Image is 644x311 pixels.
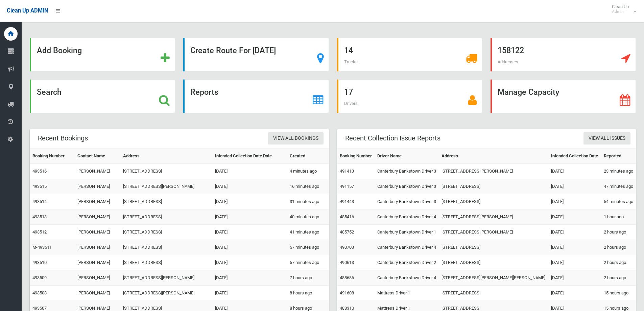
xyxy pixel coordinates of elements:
[439,149,548,164] th: Address
[212,270,287,286] td: [DATE]
[7,7,48,14] span: Clean Up ADMIN
[212,240,287,255] td: [DATE]
[340,275,354,280] a: 488686
[212,255,287,270] td: [DATE]
[30,132,96,145] header: Recent Bookings
[340,229,354,235] a: 485752
[548,164,601,179] td: [DATE]
[337,132,449,145] header: Recent Collection Issue Reports
[212,179,287,194] td: [DATE]
[601,179,636,194] td: 47 minutes ago
[439,225,548,240] td: [STREET_ADDRESS][PERSON_NAME]
[32,169,47,174] a: 493516
[612,9,629,14] small: Admin
[491,80,636,113] a: Manage Capacity
[212,149,287,164] th: Intended Collection Date Date
[75,225,120,240] td: [PERSON_NAME]
[375,149,439,164] th: Driver Name
[601,194,636,209] td: 54 minutes ago
[548,149,601,164] th: Intended Collection Date
[439,286,548,301] td: [STREET_ADDRESS]
[498,87,559,97] strong: Manage Capacity
[340,214,354,219] a: 485416
[548,286,601,301] td: [DATE]
[287,225,329,240] td: 41 minutes ago
[340,184,354,189] a: 491157
[287,164,329,179] td: 4 minutes ago
[37,46,82,55] strong: Add Booking
[548,209,601,225] td: [DATE]
[32,184,47,189] a: 493515
[120,194,212,209] td: [STREET_ADDRESS]
[30,149,75,164] th: Booking Number
[340,169,354,174] a: 491413
[548,240,601,255] td: [DATE]
[439,164,548,179] td: [STREET_ADDRESS][PERSON_NAME]
[75,149,120,164] th: Contact Name
[548,255,601,270] td: [DATE]
[548,225,601,240] td: [DATE]
[548,179,601,194] td: [DATE]
[498,59,518,64] span: Addresses
[32,245,52,250] a: M-493511
[212,164,287,179] td: [DATE]
[75,179,120,194] td: [PERSON_NAME]
[601,209,636,225] td: 1 hour ago
[344,46,353,55] strong: 14
[32,199,47,204] a: 493514
[120,209,212,225] td: [STREET_ADDRESS]
[375,194,439,209] td: Canterbury Bankstown Driver 3
[287,270,329,286] td: 7 hours ago
[498,46,524,55] strong: 158122
[340,306,354,311] a: 488310
[120,270,212,286] td: [STREET_ADDRESS][PERSON_NAME]
[287,240,329,255] td: 57 minutes ago
[212,225,287,240] td: [DATE]
[120,225,212,240] td: [STREET_ADDRESS]
[212,209,287,225] td: [DATE]
[30,80,175,113] a: Search
[439,194,548,209] td: [STREET_ADDRESS]
[183,80,329,113] a: Reports
[32,214,47,219] a: 493513
[548,194,601,209] td: [DATE]
[287,286,329,301] td: 8 hours ago
[32,290,47,295] a: 493508
[75,270,120,286] td: [PERSON_NAME]
[548,270,601,286] td: [DATE]
[340,199,354,204] a: 491443
[609,4,636,14] span: Clean Up
[344,59,358,64] span: Trucks
[212,286,287,301] td: [DATE]
[75,255,120,270] td: [PERSON_NAME]
[491,38,636,71] a: 158122 Addresses
[190,87,218,97] strong: Reports
[344,101,358,106] span: Drivers
[439,255,548,270] td: [STREET_ADDRESS]
[287,209,329,225] td: 40 minutes ago
[375,164,439,179] td: Canterbury Bankstown Driver 3
[120,164,212,179] td: [STREET_ADDRESS]
[287,255,329,270] td: 57 minutes ago
[601,149,636,164] th: Reported
[120,286,212,301] td: [STREET_ADDRESS][PERSON_NAME]
[375,225,439,240] td: Canterbury Bankstown Driver 1
[601,270,636,286] td: 2 hours ago
[337,38,482,71] a: 14 Trucks
[75,194,120,209] td: [PERSON_NAME]
[583,132,630,145] a: View All Issues
[183,38,329,71] a: Create Route For [DATE]
[75,286,120,301] td: [PERSON_NAME]
[287,194,329,209] td: 31 minutes ago
[32,306,47,311] a: 493507
[337,149,375,164] th: Booking Number
[439,240,548,255] td: [STREET_ADDRESS]
[340,260,354,265] a: 490613
[287,179,329,194] td: 16 minutes ago
[37,87,62,97] strong: Search
[601,286,636,301] td: 15 hours ago
[75,209,120,225] td: [PERSON_NAME]
[340,290,354,295] a: 491608
[30,38,175,71] a: Add Booking
[439,270,548,286] td: [STREET_ADDRESS][PERSON_NAME][PERSON_NAME]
